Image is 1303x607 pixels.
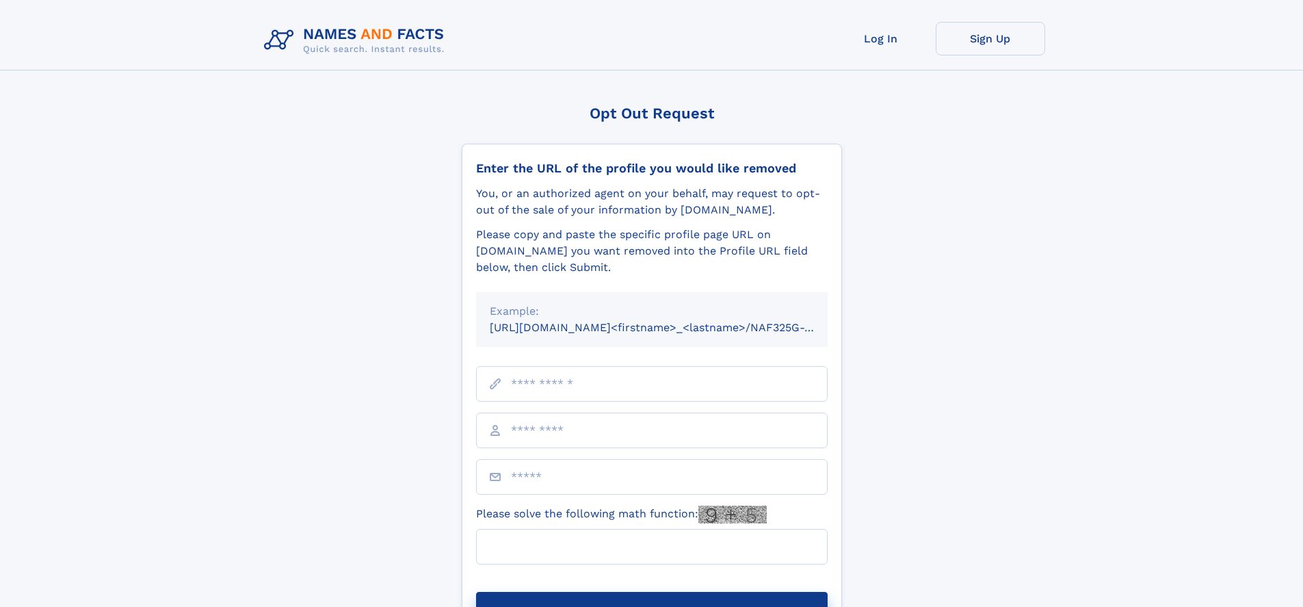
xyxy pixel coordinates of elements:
[476,227,828,276] div: Please copy and paste the specific profile page URL on [DOMAIN_NAME] you want removed into the Pr...
[476,506,767,524] label: Please solve the following math function:
[490,303,814,320] div: Example:
[476,185,828,218] div: You, or an authorized agent on your behalf, may request to opt-out of the sale of your informatio...
[476,161,828,176] div: Enter the URL of the profile you would like removed
[259,22,456,59] img: Logo Names and Facts
[490,321,854,334] small: [URL][DOMAIN_NAME]<firstname>_<lastname>/NAF325G-xxxxxxxx
[936,22,1045,55] a: Sign Up
[826,22,936,55] a: Log In
[462,105,842,122] div: Opt Out Request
